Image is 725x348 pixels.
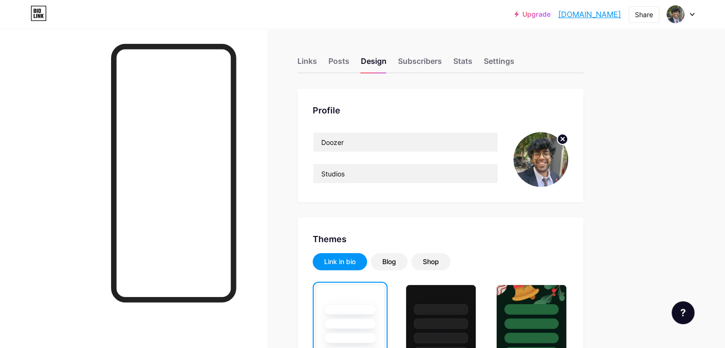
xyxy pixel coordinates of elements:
[423,257,439,266] div: Shop
[328,55,349,72] div: Posts
[514,10,551,18] a: Upgrade
[635,10,653,20] div: Share
[313,104,568,117] div: Profile
[558,9,621,20] a: [DOMAIN_NAME]
[453,55,472,72] div: Stats
[361,55,387,72] div: Design
[313,164,498,183] input: Bio
[666,5,684,23] img: Doozer Studios
[313,233,568,246] div: Themes
[513,132,568,187] img: Doozer Studios
[297,55,317,72] div: Links
[382,257,396,266] div: Blog
[324,257,356,266] div: Link in bio
[398,55,442,72] div: Subscribers
[313,133,498,152] input: Name
[484,55,514,72] div: Settings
